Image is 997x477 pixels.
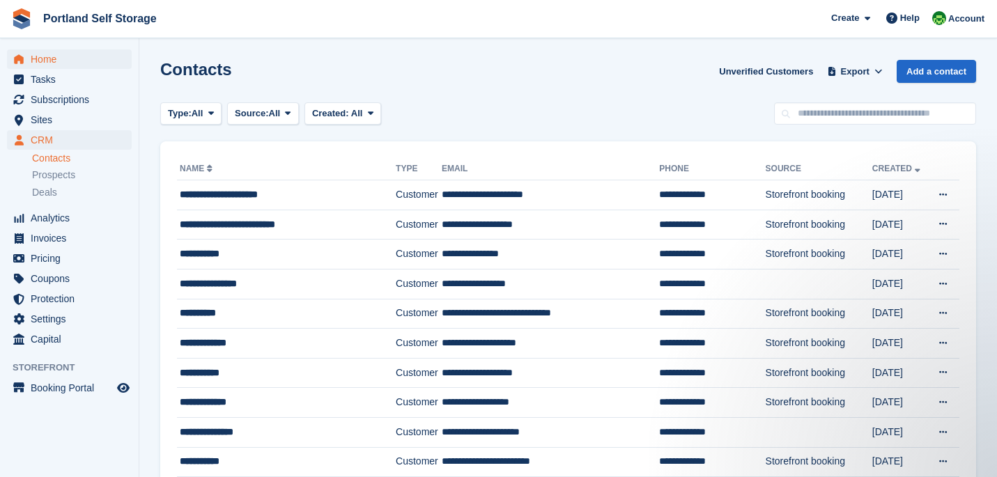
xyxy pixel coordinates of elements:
[160,60,232,79] h1: Contacts
[872,447,928,477] td: [DATE]
[7,208,132,228] a: menu
[7,228,132,248] a: menu
[872,299,928,329] td: [DATE]
[872,417,928,447] td: [DATE]
[7,378,132,398] a: menu
[7,309,132,329] a: menu
[7,249,132,268] a: menu
[766,358,872,388] td: Storefront booking
[32,185,132,200] a: Deals
[11,8,32,29] img: stora-icon-8386f47178a22dfd0bd8f6a31ec36ba5ce8667c1dd55bd0f319d3a0aa187defe.svg
[396,180,442,210] td: Customer
[13,361,139,375] span: Storefront
[766,180,872,210] td: Storefront booking
[7,70,132,89] a: menu
[192,107,203,120] span: All
[900,11,920,25] span: Help
[31,110,114,130] span: Sites
[766,388,872,418] td: Storefront booking
[7,110,132,130] a: menu
[32,186,57,199] span: Deals
[31,329,114,349] span: Capital
[396,417,442,447] td: Customer
[766,329,872,359] td: Storefront booking
[32,168,132,182] a: Prospects
[897,60,976,83] a: Add a contact
[312,108,349,118] span: Created:
[766,447,872,477] td: Storefront booking
[766,240,872,269] td: Storefront booking
[31,378,114,398] span: Booking Portal
[659,158,765,180] th: Phone
[442,158,659,180] th: Email
[396,210,442,240] td: Customer
[31,70,114,89] span: Tasks
[766,158,872,180] th: Source
[872,388,928,418] td: [DATE]
[841,65,870,79] span: Export
[872,240,928,269] td: [DATE]
[872,329,928,359] td: [DATE]
[396,358,442,388] td: Customer
[31,249,114,268] span: Pricing
[31,228,114,248] span: Invoices
[872,180,928,210] td: [DATE]
[872,164,923,173] a: Created
[396,158,442,180] th: Type
[32,152,132,165] a: Contacts
[7,130,132,150] a: menu
[824,60,886,83] button: Export
[872,358,928,388] td: [DATE]
[32,169,75,182] span: Prospects
[235,107,268,120] span: Source:
[115,380,132,396] a: Preview store
[831,11,859,25] span: Create
[351,108,363,118] span: All
[396,447,442,477] td: Customer
[31,309,114,329] span: Settings
[31,49,114,69] span: Home
[31,289,114,308] span: Protection
[396,329,442,359] td: Customer
[396,240,442,269] td: Customer
[396,388,442,418] td: Customer
[31,90,114,109] span: Subscriptions
[7,289,132,308] a: menu
[7,269,132,288] a: menu
[180,164,215,173] a: Name
[948,12,984,26] span: Account
[396,299,442,329] td: Customer
[872,269,928,299] td: [DATE]
[7,49,132,69] a: menu
[7,90,132,109] a: menu
[160,102,222,125] button: Type: All
[31,208,114,228] span: Analytics
[31,269,114,288] span: Coupons
[766,299,872,329] td: Storefront booking
[932,11,946,25] img: Ryan Stevens
[713,60,819,83] a: Unverified Customers
[304,102,381,125] button: Created: All
[872,210,928,240] td: [DATE]
[38,7,162,30] a: Portland Self Storage
[269,107,281,120] span: All
[396,269,442,299] td: Customer
[227,102,299,125] button: Source: All
[7,329,132,349] a: menu
[766,210,872,240] td: Storefront booking
[31,130,114,150] span: CRM
[168,107,192,120] span: Type:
